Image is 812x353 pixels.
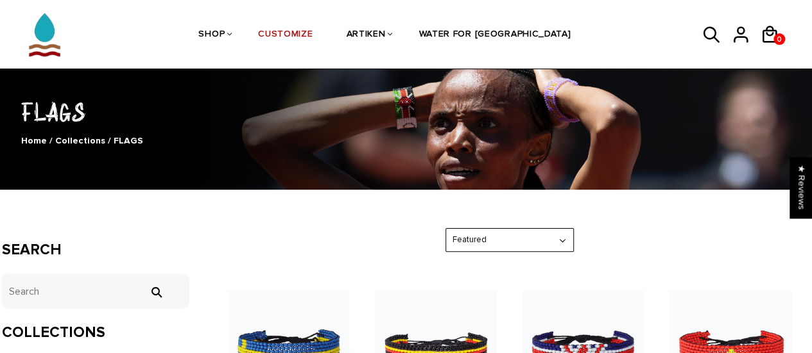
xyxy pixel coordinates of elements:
h1: FLAGS [2,94,811,128]
a: Home [21,135,47,146]
span: 0 [773,31,785,47]
input: Search [2,274,190,309]
a: WATER FOR [GEOGRAPHIC_DATA] [419,1,571,69]
a: ARTIKEN [346,1,385,69]
h3: Search [2,241,190,259]
span: FLAGS [114,135,143,146]
input: Search [143,286,169,298]
span: / [49,135,53,146]
span: / [108,135,111,146]
div: Click to open Judge.me floating reviews tab [790,157,812,218]
a: SHOP [198,1,225,69]
a: CUSTOMIZE [258,1,313,69]
a: 0 [773,33,785,45]
h3: Collections [2,324,190,342]
a: Collections [55,135,105,146]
